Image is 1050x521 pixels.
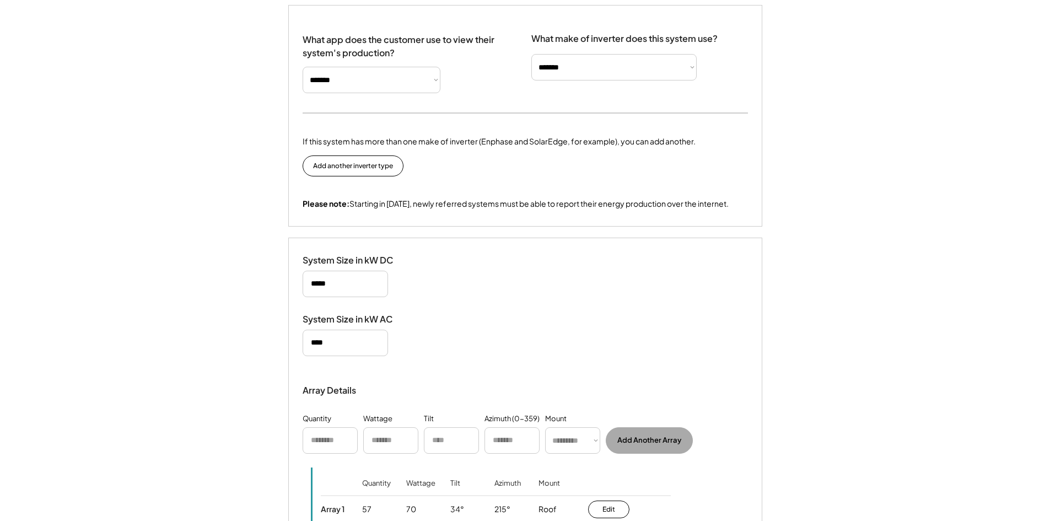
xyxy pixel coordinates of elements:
[303,198,729,210] div: Starting in [DATE], newly referred systems must be able to report their energy production over th...
[531,22,718,47] div: What make of inverter does this system use?
[494,504,510,515] div: 215°
[539,504,557,515] div: Roof
[362,504,371,515] div: 57
[424,413,434,425] div: Tilt
[321,504,344,514] div: Array 1
[362,479,391,503] div: Quantity
[363,413,392,425] div: Wattage
[494,479,521,503] div: Azimuth
[303,136,696,147] div: If this system has more than one make of inverter (Enphase and SolarEdge, for example), you can a...
[303,155,403,176] button: Add another inverter type
[303,198,349,208] strong: Please note:
[303,22,509,60] div: What app does the customer use to view their system's production?
[406,479,435,503] div: Wattage
[588,501,629,518] button: Edit
[545,413,567,425] div: Mount
[406,504,416,515] div: 70
[303,413,331,425] div: Quantity
[450,504,464,515] div: 34°
[303,314,413,325] div: System Size in kW AC
[450,479,460,503] div: Tilt
[303,255,413,266] div: System Size in kW DC
[484,413,540,425] div: Azimuth (0-359)
[606,427,693,454] button: Add Another Array
[303,384,358,397] div: Array Details
[539,479,560,503] div: Mount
